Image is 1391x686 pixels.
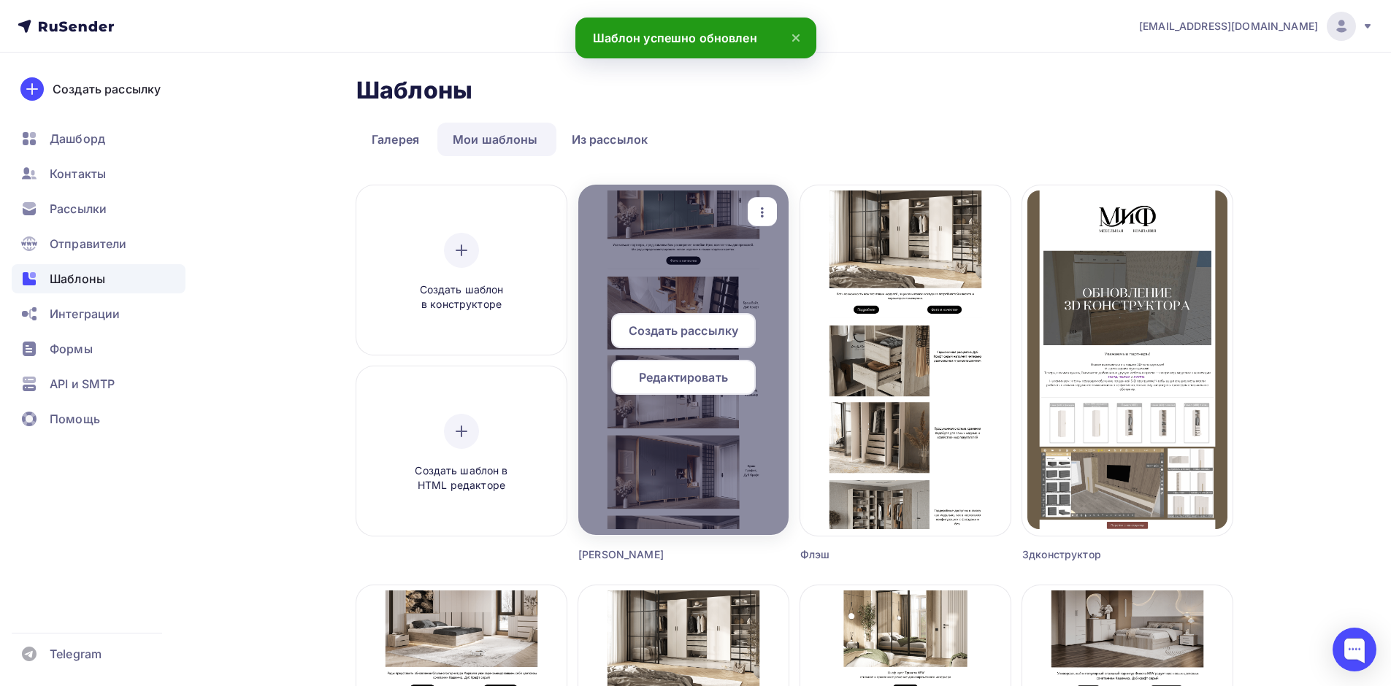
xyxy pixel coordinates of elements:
span: Формы [50,340,93,358]
span: Отправители [50,235,127,253]
span: Создать шаблон в HTML редакторе [392,463,531,493]
a: Шаблоны [12,264,185,293]
a: Отправители [12,229,185,258]
a: Дашборд [12,124,185,153]
span: Дашборд [50,130,105,147]
a: Контакты [12,159,185,188]
span: Контакты [50,165,106,182]
a: Мои шаблоны [437,123,553,156]
div: [PERSON_NAME] [578,547,736,562]
a: Галерея [356,123,434,156]
span: Создать шаблон в конструкторе [392,282,531,312]
span: Telegram [50,645,101,663]
a: [EMAIL_ADDRESS][DOMAIN_NAME] [1139,12,1373,41]
span: API и SMTP [50,375,115,393]
span: Редактировать [639,369,728,386]
span: [EMAIL_ADDRESS][DOMAIN_NAME] [1139,19,1318,34]
a: Рассылки [12,194,185,223]
span: Помощь [50,410,100,428]
span: Рассылки [50,200,107,217]
a: Из рассылок [556,123,664,156]
h2: Шаблоны [356,76,472,105]
div: 3дконструктор [1022,547,1180,562]
span: Создать рассылку [629,322,738,339]
span: Интеграции [50,305,120,323]
div: Флэш [800,547,958,562]
span: Шаблоны [50,270,105,288]
a: Формы [12,334,185,363]
div: Создать рассылку [53,80,161,98]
